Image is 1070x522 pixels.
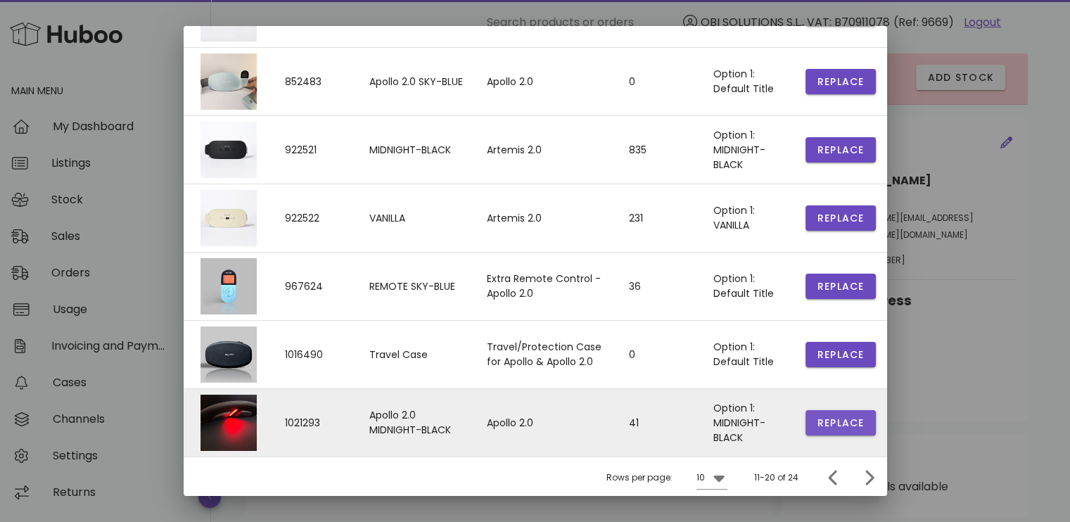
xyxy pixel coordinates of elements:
[476,184,617,253] td: Artemis 2.0
[805,137,876,163] button: Replace
[476,253,617,321] td: Extra Remote Control - Apollo 2.0
[618,184,702,253] td: 231
[702,116,794,184] td: Option 1: MIDNIGHT-BLACK
[618,48,702,116] td: 0
[817,416,865,431] span: Replace
[358,48,476,116] td: Apollo 2.0 SKY-BLUE
[476,321,617,389] td: Travel/Protection Case for Apollo & Apollo 2.0
[805,274,876,299] button: Replace
[805,410,876,435] button: Replace
[274,253,358,321] td: 967624
[805,205,876,231] button: Replace
[358,184,476,253] td: VANILLA
[821,465,846,490] button: Previous page
[618,389,702,457] td: 41
[274,116,358,184] td: 922521
[358,389,476,457] td: Apollo 2.0 MIDNIGHT-BLACK
[274,184,358,253] td: 922522
[817,75,865,89] span: Replace
[476,48,617,116] td: Apollo 2.0
[702,389,794,457] td: Option 1: MIDNIGHT-BLACK
[817,279,865,294] span: Replace
[358,253,476,321] td: REMOTE SKY-BLUE
[702,184,794,253] td: Option 1: VANILLA
[274,48,358,116] td: 852483
[696,471,705,484] div: 10
[696,466,727,489] div: 10Rows per page:
[476,116,617,184] td: Artemis 2.0
[805,69,876,94] button: Replace
[702,48,794,116] td: Option 1: Default Title
[856,465,881,490] button: Next page
[805,342,876,367] button: Replace
[274,389,358,457] td: 1021293
[702,253,794,321] td: Option 1: Default Title
[606,457,727,498] div: Rows per page:
[358,116,476,184] td: MIDNIGHT-BLACK
[817,211,865,226] span: Replace
[618,116,702,184] td: 835
[274,321,358,389] td: 1016490
[702,321,794,389] td: Option 1: Default Title
[476,389,617,457] td: Apollo 2.0
[817,143,865,158] span: Replace
[618,321,702,389] td: 0
[618,253,702,321] td: 36
[817,348,865,362] span: Replace
[754,471,798,484] div: 11-20 of 24
[358,321,476,389] td: Travel Case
